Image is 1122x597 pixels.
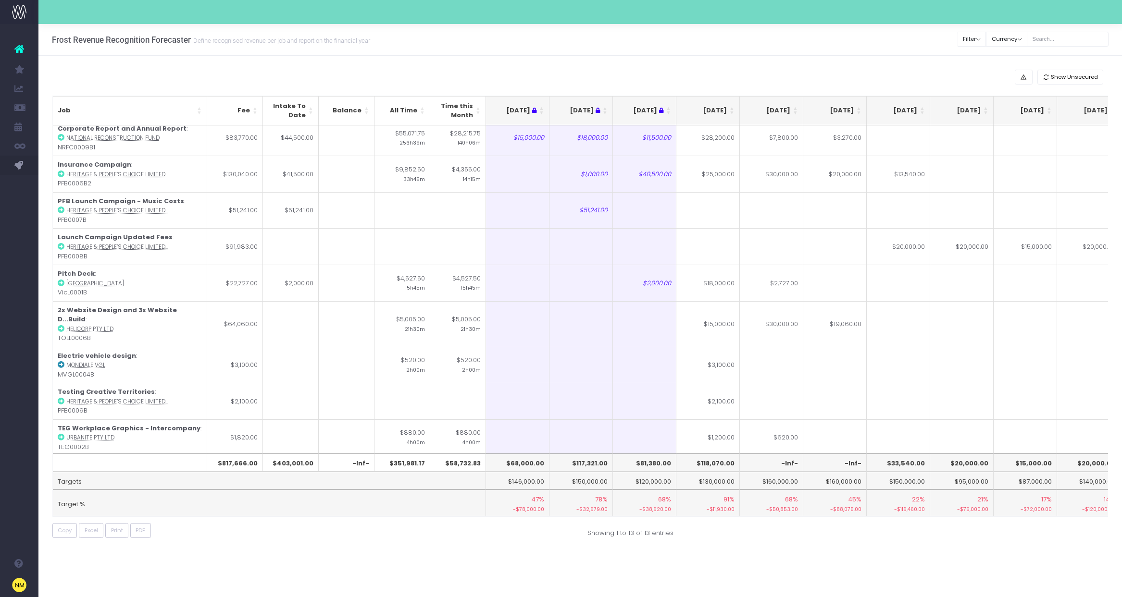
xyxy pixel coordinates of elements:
td: $150,000.00 [549,472,613,490]
button: Filter [958,32,986,47]
small: -$88,075.00 [808,504,861,513]
td: $146,000.00 [486,472,549,490]
span: Excel [85,526,98,535]
td: $15,000.00 [486,120,549,156]
img: images/default_profile_image.png [12,578,26,592]
td: $28,215.75 [430,120,486,156]
span: Copy [58,526,72,535]
td: $22,727.00 [207,265,263,301]
span: 14% [1104,495,1115,504]
small: 33h45m [403,174,425,183]
td: $130,040.00 [207,156,263,192]
td: $95,000.00 [930,472,994,490]
abbr: Heritage & People’s Choice Limited [66,398,168,405]
td: $18,000.00 [676,265,740,301]
th: Balance: activate to sort column ascending [319,96,374,125]
th: Intake To Date: activate to sort column ascending [263,96,319,125]
th: $351,981.17 [374,453,430,472]
strong: 2x Website Design and 3x Website D...Build [58,305,177,324]
td: $520.00 [430,347,486,383]
abbr: National Reconstruction Fund [66,134,160,142]
td: $2,000.00 [613,265,676,301]
button: Copy [52,523,77,538]
td: $5,005.00 [374,301,430,347]
td: $3,100.00 [676,347,740,383]
td: : TEG0002B [53,419,207,456]
strong: Testing Creative Territories [58,387,155,396]
td: $20,000.00 [1057,228,1121,265]
td: $28,200.00 [676,120,740,156]
td: $4,527.50 [374,265,430,301]
th: $68,000.00 [486,453,549,472]
small: 4h00m [462,438,481,446]
th: Fee: activate to sort column ascending [207,96,263,125]
abbr: Heritage & People’s Choice Limited [66,171,168,178]
th: Oct 25: activate to sort column ascending [803,96,867,125]
small: 21h30m [405,324,425,333]
strong: Electric vehicle design [58,351,136,360]
td: : MVGL0004B [53,347,207,383]
th: -Inf- [319,453,374,472]
small: -$116,460.00 [872,504,925,513]
span: Show Unsecured [1051,73,1098,81]
td: $13,540.00 [867,156,930,192]
input: Search... [1027,32,1109,47]
td: $3,270.00 [803,120,867,156]
th: $20,000.00 [930,453,994,472]
th: Nov 25: activate to sort column ascending [867,96,930,125]
span: Print [111,526,123,535]
td: $2,000.00 [263,265,319,301]
td: $620.00 [740,419,803,456]
th: -Inf- [740,453,803,472]
th: Dec 25: activate to sort column ascending [930,96,994,125]
td: $11,500.00 [613,120,676,156]
td: $2,100.00 [676,383,740,419]
h3: Frost Revenue Recognition Forecaster [52,35,370,45]
td: $19,060.00 [803,301,867,347]
td: $520.00 [374,347,430,383]
span: 47% [531,495,544,504]
th: Aug 25: activate to sort column ascending [676,96,740,125]
small: -$32,679.00 [554,504,608,513]
td: $18,000.00 [549,120,613,156]
th: $58,732.83 [430,453,486,472]
button: Currency [986,32,1027,47]
strong: TEG Workplace Graphics - Intercompany [58,424,200,433]
td: $64,060.00 [207,301,263,347]
td: $20,000.00 [867,228,930,265]
small: 2h00m [406,365,425,374]
th: Feb 26: activate to sort column ascending [1057,96,1121,125]
td: $15,000.00 [676,301,740,347]
td: $150,000.00 [867,472,930,490]
td: $41,500.00 [263,156,319,192]
th: Time this Month: activate to sort column ascending [430,96,486,125]
td: $30,000.00 [740,301,803,347]
th: $33,540.00 [867,453,930,472]
td: $87,000.00 [994,472,1057,490]
td: $51,241.00 [207,192,263,229]
th: $117,321.00 [549,453,613,472]
th: $81,380.00 [613,453,676,472]
td: $1,200.00 [676,419,740,456]
small: -$50,853.00 [745,504,798,513]
th: Jun 25 : activate to sort column ascending [549,96,613,125]
strong: Corporate Report and Annual Report [58,124,187,133]
td: $140,000.00 [1057,472,1121,490]
td: $160,000.00 [803,472,867,490]
abbr: Heritage & People’s Choice Limited [66,207,168,214]
td: $120,000.00 [613,472,676,490]
td: $25,000.00 [676,156,740,192]
span: 17% [1041,495,1052,504]
td: $160,000.00 [740,472,803,490]
td: $5,005.00 [430,301,486,347]
small: 15h45m [405,283,425,292]
th: Jan 26: activate to sort column ascending [994,96,1057,125]
th: -Inf- [803,453,867,472]
td: $15,000.00 [994,228,1057,265]
span: 45% [848,495,861,504]
small: Define recognised revenue per job and report on the financial year [191,35,370,45]
td: $20,000.00 [930,228,994,265]
th: $817,666.00 [207,453,263,472]
th: Jul 25 : activate to sort column ascending [613,96,676,125]
td: $51,241.00 [263,192,319,229]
